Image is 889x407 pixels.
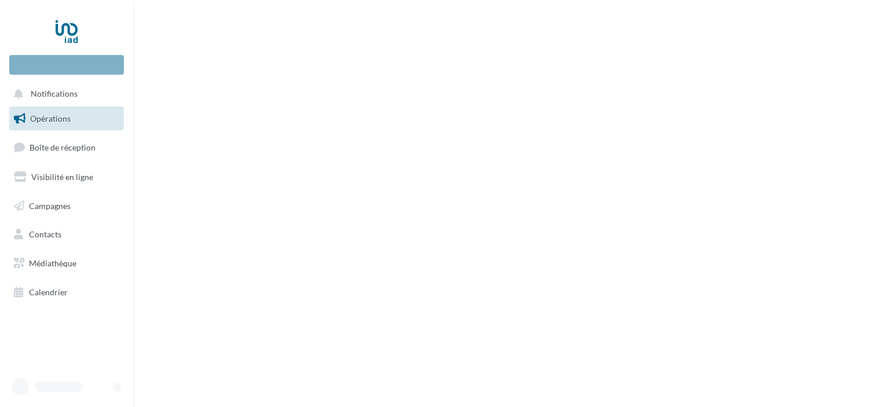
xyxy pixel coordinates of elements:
a: Campagnes [7,194,126,218]
span: Campagnes [29,200,71,210]
span: Boîte de réception [30,142,95,152]
a: Médiathèque [7,251,126,276]
a: Opérations [7,107,126,131]
span: Visibilité en ligne [31,172,93,182]
span: Médiathèque [29,258,76,268]
span: Notifications [31,89,78,99]
a: Visibilité en ligne [7,165,126,189]
a: Boîte de réception [7,135,126,160]
div: Nouvelle campagne [9,55,124,75]
a: Contacts [7,222,126,247]
a: Calendrier [7,280,126,305]
span: Opérations [30,113,71,123]
span: Calendrier [29,287,68,297]
span: Contacts [29,229,61,239]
